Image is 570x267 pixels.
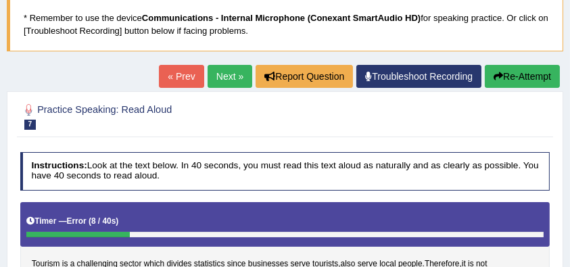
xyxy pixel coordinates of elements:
[24,120,37,130] span: 7
[142,13,421,23] b: Communications - Internal Microphone (Conexant SmartAudio HD)
[20,152,550,191] h4: Look at the text below. In 40 seconds, you must read this text aloud as naturally and as clearly ...
[26,217,118,226] h5: Timer —
[485,65,560,88] button: Re-Attempt
[256,65,353,88] button: Report Question
[91,216,116,226] b: 8 / 40s
[67,216,87,226] b: Error
[89,216,91,226] b: (
[20,101,349,130] h2: Practice Speaking: Read Aloud
[116,216,118,226] b: )
[356,65,481,88] a: Troubleshoot Recording
[31,160,87,170] b: Instructions:
[208,65,252,88] a: Next »
[159,65,204,88] a: « Prev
